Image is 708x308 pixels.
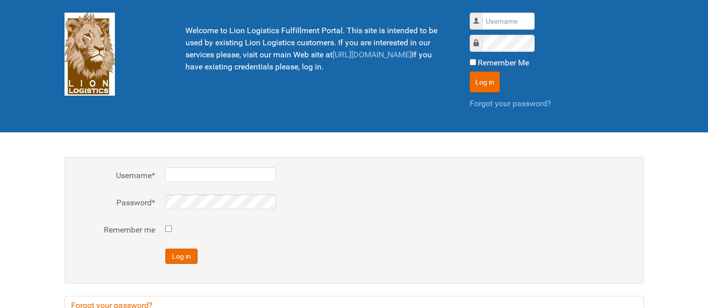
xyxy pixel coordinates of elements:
a: Lion Logistics [65,49,115,58]
img: Lion Logistics [65,13,115,96]
label: Username [75,170,155,182]
input: Username [482,13,535,30]
p: Welcome to Lion Logistics Fulfillment Portal. This site is intended to be used by existing Lion L... [185,25,444,73]
label: Remember me [75,224,155,236]
a: [URL][DOMAIN_NAME] [333,50,412,59]
a: Forgot your password? [470,99,551,108]
button: Log in [470,71,500,93]
label: Remember Me [478,57,529,69]
label: Password [75,197,155,209]
button: Log in [165,249,198,264]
